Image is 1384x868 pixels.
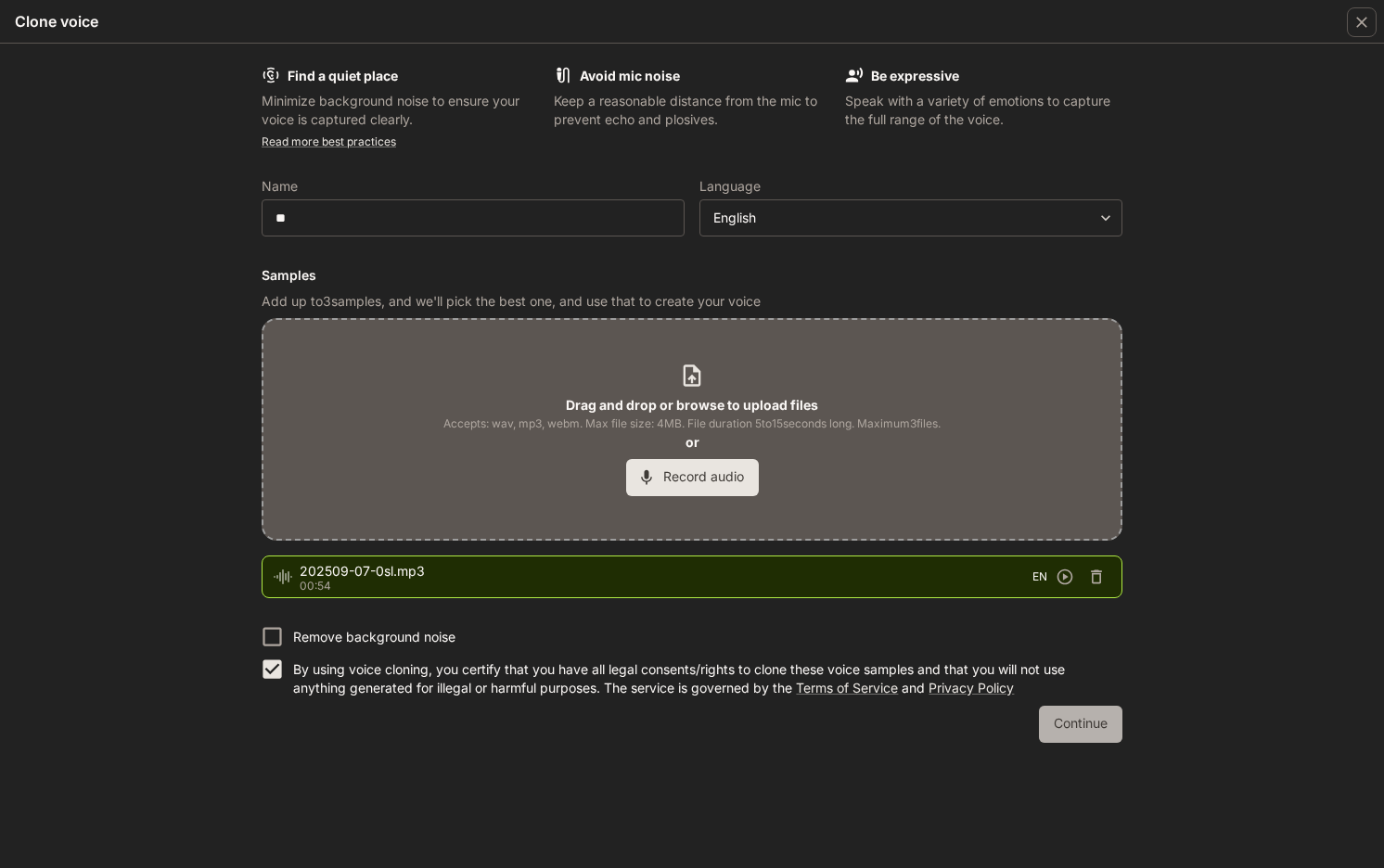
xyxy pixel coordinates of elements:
[443,415,941,433] span: Accepts: wav, mp3, webm. Max file size: 4MB. File duration 5 to 15 seconds long. Maximum 3 files.
[262,134,396,148] a: Read more best practices
[871,68,959,83] b: Be expressive
[300,581,1032,592] p: 00:54
[1032,568,1047,586] span: EN
[262,266,1122,285] h6: Samples
[713,209,1092,227] div: English
[626,459,759,496] button: Record audio
[1039,706,1122,743] button: Continue
[554,92,831,129] p: Keep a reasonable distance from the mic to prevent echo and plosives.
[845,92,1122,129] p: Speak with a variety of emotions to capture the full range of the voice.
[686,434,699,450] b: or
[262,180,298,193] p: Name
[300,562,1032,581] span: 202509-07-0sl.mp3
[580,68,680,83] b: Avoid mic noise
[796,680,898,696] a: Terms of Service
[566,397,818,413] b: Drag and drop or browse to upload files
[262,92,539,129] p: Minimize background noise to ensure your voice is captured clearly.
[288,68,398,83] b: Find a quiet place
[929,680,1014,696] a: Privacy Policy
[700,209,1121,227] div: English
[699,180,761,193] p: Language
[293,660,1108,697] p: By using voice cloning, you certify that you have all legal consents/rights to clone these voice ...
[262,292,1122,311] p: Add up to 3 samples, and we'll pick the best one, and use that to create your voice
[293,628,455,646] p: Remove background noise
[15,11,98,32] h5: Clone voice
